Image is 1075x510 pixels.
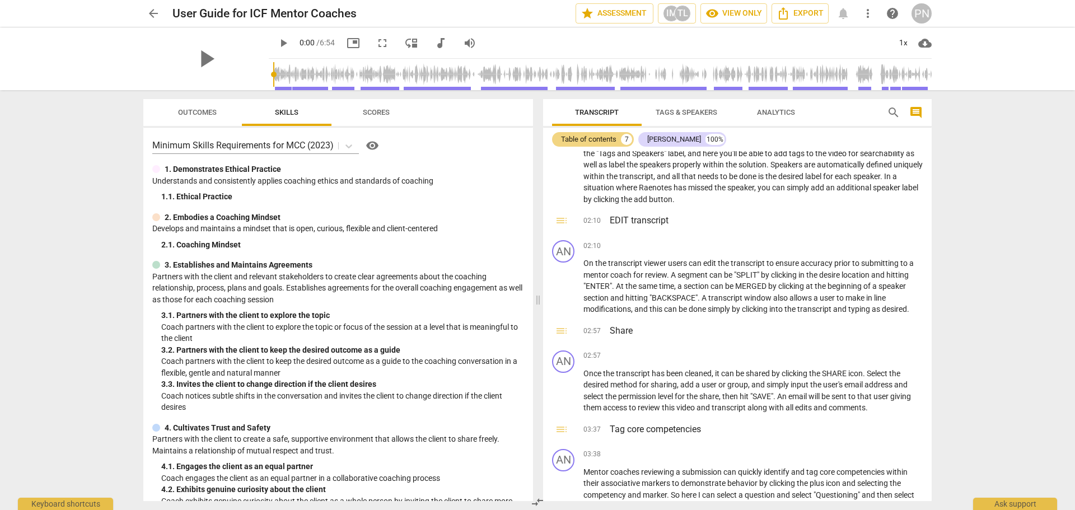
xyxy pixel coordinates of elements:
span: add [811,183,826,192]
button: Assessment [576,3,653,24]
span: the [621,195,634,204]
span: tags [789,149,806,158]
span: Raenotes [639,183,674,192]
span: speaker [878,282,906,291]
span: star [581,7,594,20]
span: in [866,293,874,302]
span: level [658,392,675,401]
span: , [712,369,715,378]
span: On [583,259,595,268]
span: "SAVE" [750,392,773,401]
span: button [649,195,672,204]
span: speaker [727,183,754,192]
span: ensure [775,259,801,268]
span: all [672,172,681,181]
span: viewer [644,259,668,268]
span: has [674,183,688,192]
span: View only [705,7,762,20]
span: by [768,282,778,291]
span: Speakers [770,160,804,169]
span: and [871,270,886,279]
span: icon [848,369,863,378]
span: clicking [771,270,798,279]
span: email [844,380,864,389]
h3: EDIT transcript [610,214,923,227]
span: transcript [797,305,833,314]
span: and [688,149,703,158]
span: into [769,305,784,314]
span: same [638,282,659,291]
span: clicking [778,282,806,291]
span: and [833,305,848,314]
span: speaker [853,172,880,181]
span: be [679,305,689,314]
div: Ask support [973,498,1057,510]
span: users [668,259,689,268]
button: Picture in picture [343,33,363,53]
span: a [872,282,878,291]
span: mentor [583,270,610,279]
button: Search [885,104,903,121]
span: missed [688,183,714,192]
span: for [633,270,645,279]
span: speaker [873,183,902,192]
span: compare_arrows [531,495,544,509]
span: has [652,369,666,378]
span: coach [610,270,633,279]
span: An [777,392,788,401]
span: 0:00 [300,38,315,47]
span: 02:10 [583,241,601,251]
span: arrow_back [147,7,160,20]
p: Partners with the client and relevant stakeholders to create clear agreements about the coaching ... [152,271,524,306]
span: situation [583,183,616,192]
span: and [894,380,908,389]
span: A [702,293,708,302]
span: Once [583,369,603,378]
button: PN [912,3,932,24]
button: Switch to audio player [431,33,451,53]
span: be [739,149,749,158]
span: play_arrow [277,36,290,50]
span: segment [677,270,709,279]
span: and [617,149,632,158]
div: Table of contents [561,134,616,145]
span: Scores [363,108,390,116]
span: line [874,293,886,302]
span: Export [777,7,824,20]
span: able [749,149,765,158]
span: . [907,305,909,314]
span: . [667,270,671,279]
span: , [631,305,634,314]
span: add [680,380,695,389]
span: 02:57 [583,326,601,338]
span: review [645,270,667,279]
span: "Tags [596,149,617,158]
span: . [773,392,777,401]
button: IMTL [658,3,696,24]
span: Skills [275,108,298,116]
span: input [791,380,810,389]
span: comment [909,106,923,119]
span: toc [555,214,568,227]
button: View player as separate pane [401,33,422,53]
span: "ENTER" [583,282,612,291]
p: Coach partners with the client to explore the topic or focus of the session at a level that is me... [161,321,524,344]
span: user [820,293,836,302]
span: the [605,392,618,401]
span: A [671,270,677,279]
span: uniquely [894,160,923,169]
span: toc [555,324,568,338]
span: then [722,392,740,401]
span: make [845,293,866,302]
span: the [810,380,823,389]
span: a [814,293,820,302]
p: Understands and consistently applies coaching ethics and standards of coaching [152,175,524,187]
span: prior [834,259,852,268]
span: share [699,392,719,401]
span: are [804,160,817,169]
span: in [798,270,806,279]
h3: Share [610,324,923,338]
div: Change speaker [552,350,574,373]
span: help [886,7,899,20]
span: been [666,369,685,378]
